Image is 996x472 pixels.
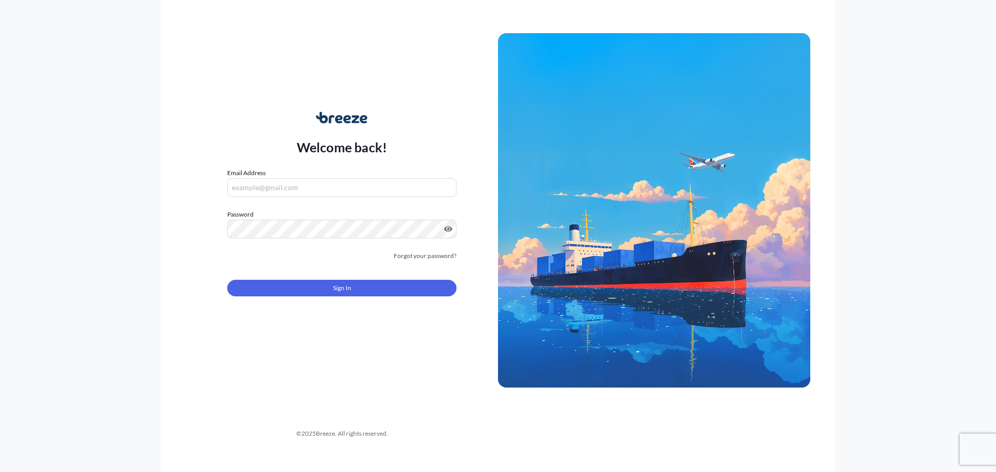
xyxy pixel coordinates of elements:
div: © 2025 Breeze. All rights reserved. [186,428,498,439]
button: Show password [444,225,452,233]
label: Password [227,209,457,220]
a: Forgot your password? [394,251,457,261]
p: Welcome back! [297,139,388,155]
img: Ship illustration [498,33,810,388]
input: example@gmail.com [227,178,457,197]
span: Sign In [333,283,351,293]
button: Sign In [227,280,457,296]
label: Email Address [227,168,266,178]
